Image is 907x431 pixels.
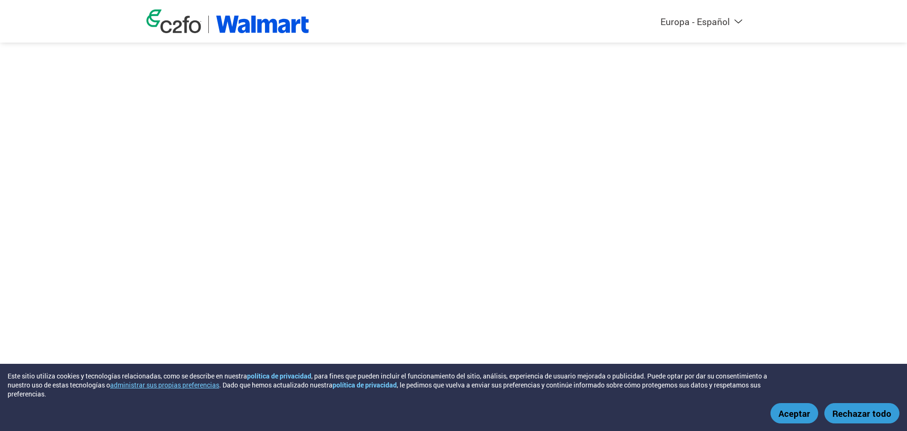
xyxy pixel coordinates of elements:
[333,380,397,389] a: política de privacidad
[247,371,311,380] a: política de privacidad
[216,16,309,33] img: Walmart
[146,9,201,33] img: c2fo logo
[8,371,777,398] div: Este sitio utiliza cookies y tecnologías relacionadas, como se describe en nuestra , para fines q...
[770,403,818,423] button: Aceptar
[824,403,899,423] button: Rechazar todo
[110,380,219,389] button: administrar sus propias preferencias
